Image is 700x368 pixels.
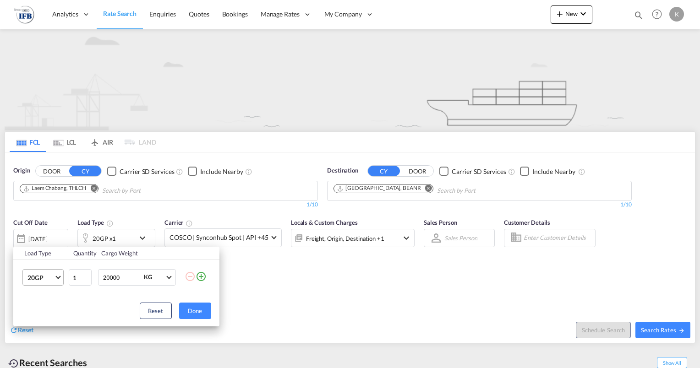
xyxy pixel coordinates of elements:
span: 20GP [27,273,54,282]
md-icon: icon-plus-circle-outline [196,271,207,282]
button: Reset [140,303,172,319]
md-icon: icon-minus-circle-outline [185,271,196,282]
input: Enter Weight [102,270,139,285]
button: Done [179,303,211,319]
input: Qty [69,269,92,286]
div: KG [144,273,152,281]
div: Cargo Weight [101,249,179,257]
md-select: Choose: 20GP [22,269,64,286]
th: Load Type [13,247,68,260]
th: Quantity [68,247,96,260]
